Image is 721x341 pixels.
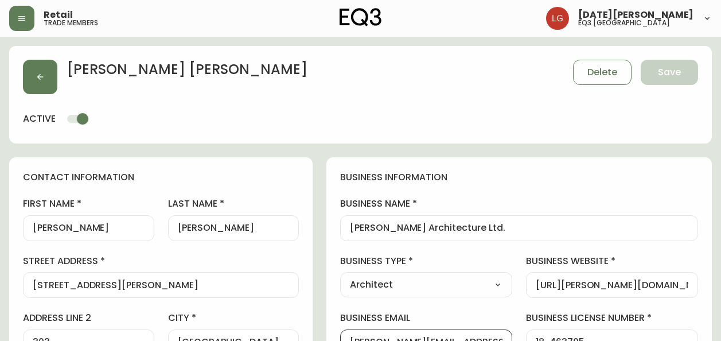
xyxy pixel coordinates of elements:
[23,113,56,125] h4: active
[340,255,512,268] label: business type
[578,20,670,26] h5: eq3 [GEOGRAPHIC_DATA]
[168,197,299,210] label: last name
[23,171,299,184] h4: contact information
[44,20,98,26] h5: trade members
[536,280,688,290] input: https://www.designshop.com
[526,255,698,268] label: business website
[340,197,698,210] label: business name
[168,312,299,324] label: city
[587,66,617,79] span: Delete
[340,312,512,324] label: business email
[546,7,569,30] img: 2638f148bab13be18035375ceda1d187
[340,8,382,26] img: logo
[526,312,698,324] label: business license number
[23,255,299,268] label: street address
[23,312,154,324] label: address line 2
[340,171,698,184] h4: business information
[44,10,73,20] span: Retail
[573,60,632,85] button: Delete
[67,60,307,85] h2: [PERSON_NAME] [PERSON_NAME]
[23,197,154,210] label: first name
[578,10,693,20] span: [DATE][PERSON_NAME]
